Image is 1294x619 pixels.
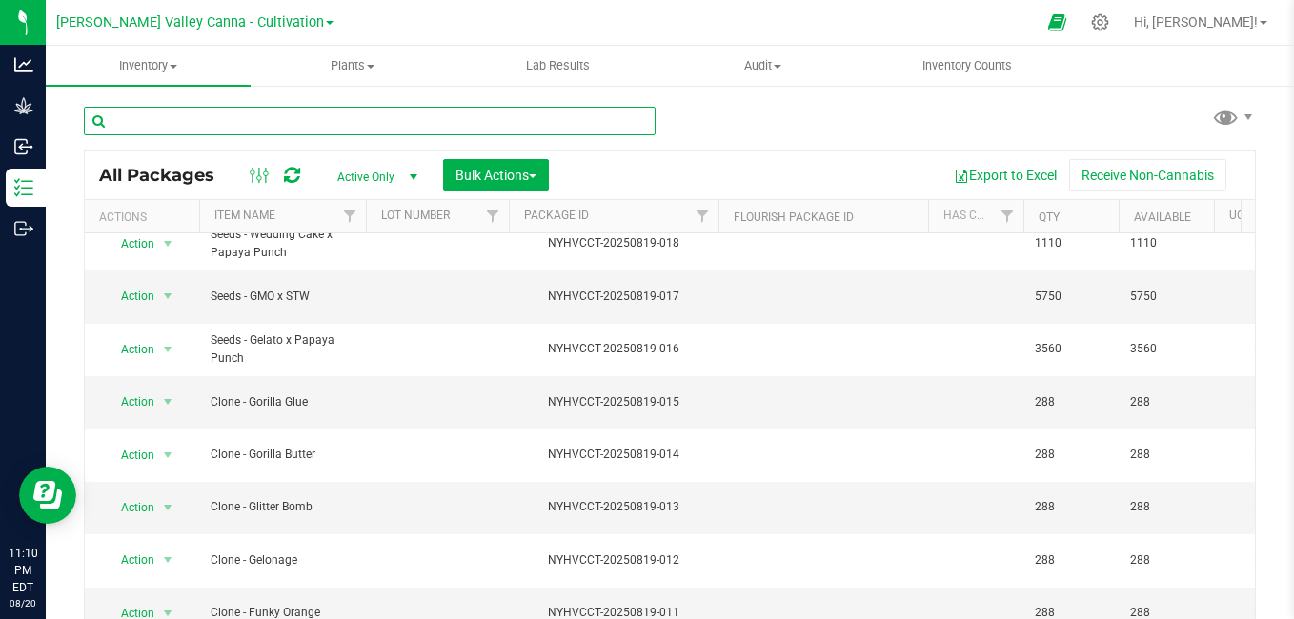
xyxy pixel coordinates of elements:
[211,288,354,306] span: Seeds - GMO x STW
[104,494,155,521] span: Action
[506,498,721,516] div: NYHVCCT-20250819-013
[99,210,192,224] div: Actions
[1130,393,1203,411] span: 288
[14,219,33,238] inline-svg: Outbound
[211,498,354,516] span: Clone - Glitter Bomb
[156,494,180,521] span: select
[104,283,155,309] span: Action
[660,46,865,86] a: Audit
[1035,498,1107,516] span: 288
[1035,393,1107,411] span: 288
[1134,14,1258,30] span: Hi, [PERSON_NAME]!
[455,168,536,183] span: Bulk Actions
[334,200,366,232] a: Filter
[381,209,450,222] a: Lot Number
[156,283,180,309] span: select
[104,547,155,573] span: Action
[104,389,155,415] span: Action
[156,230,180,257] span: select
[1229,209,1254,222] a: UOM
[1035,446,1107,464] span: 288
[9,596,37,610] p: 08/20
[524,209,589,222] a: Package ID
[104,230,155,257] span: Action
[46,46,251,86] a: Inventory
[443,159,549,191] button: Bulk Actions
[506,446,721,464] div: NYHVCCT-20250819-014
[661,57,864,74] span: Audit
[1035,340,1107,358] span: 3560
[687,200,718,232] a: Filter
[1130,498,1203,516] span: 288
[46,57,251,74] span: Inventory
[500,57,616,74] span: Lab Results
[214,209,275,222] a: Item Name
[14,55,33,74] inline-svg: Analytics
[1130,288,1203,306] span: 5750
[506,288,721,306] div: NYHVCCT-20250819-017
[865,46,1070,86] a: Inventory Counts
[104,336,155,363] span: Action
[211,551,354,569] span: Clone - Gelonage
[928,200,1023,233] th: Has COA
[1130,551,1203,569] span: 288
[211,226,354,262] span: Seeds - Wedding Cake x Papaya Punch
[251,46,455,86] a: Plants
[156,547,180,573] span: select
[506,393,721,411] div: NYHVCCT-20250819-015
[1069,159,1226,191] button: Receive Non-Cannabis
[56,14,324,30] span: [PERSON_NAME] Valley Canna - Cultivation
[1130,340,1203,358] span: 3560
[1134,210,1191,224] a: Available
[1036,4,1079,41] span: Open Ecommerce Menu
[734,210,854,224] a: Flourish Package ID
[506,551,721,569] div: NYHVCCT-20250819-012
[14,178,33,197] inline-svg: Inventory
[14,137,33,156] inline-svg: Inbound
[477,200,509,232] a: Filter
[104,442,155,469] span: Action
[1130,234,1203,252] span: 1110
[156,442,180,469] span: select
[455,46,660,86] a: Lab Results
[156,336,180,363] span: select
[1035,288,1107,306] span: 5750
[252,57,455,74] span: Plants
[9,545,37,596] p: 11:10 PM EDT
[1088,13,1112,31] div: Manage settings
[99,165,233,186] span: All Packages
[506,234,721,252] div: NYHVCCT-20250819-018
[1035,234,1107,252] span: 1110
[992,200,1023,232] a: Filter
[1130,446,1203,464] span: 288
[14,96,33,115] inline-svg: Grow
[506,340,721,358] div: NYHVCCT-20250819-016
[897,57,1038,74] span: Inventory Counts
[211,331,354,368] span: Seeds - Gelato x Papaya Punch
[19,467,76,524] iframe: Resource center
[156,389,180,415] span: select
[211,446,354,464] span: Clone - Gorilla Butter
[211,393,354,411] span: Clone - Gorilla Glue
[1039,210,1060,224] a: Qty
[1035,551,1107,569] span: 288
[941,159,1069,191] button: Export to Excel
[84,107,656,135] input: Search Package ID, Item Name, SKU, Lot or Part Number...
